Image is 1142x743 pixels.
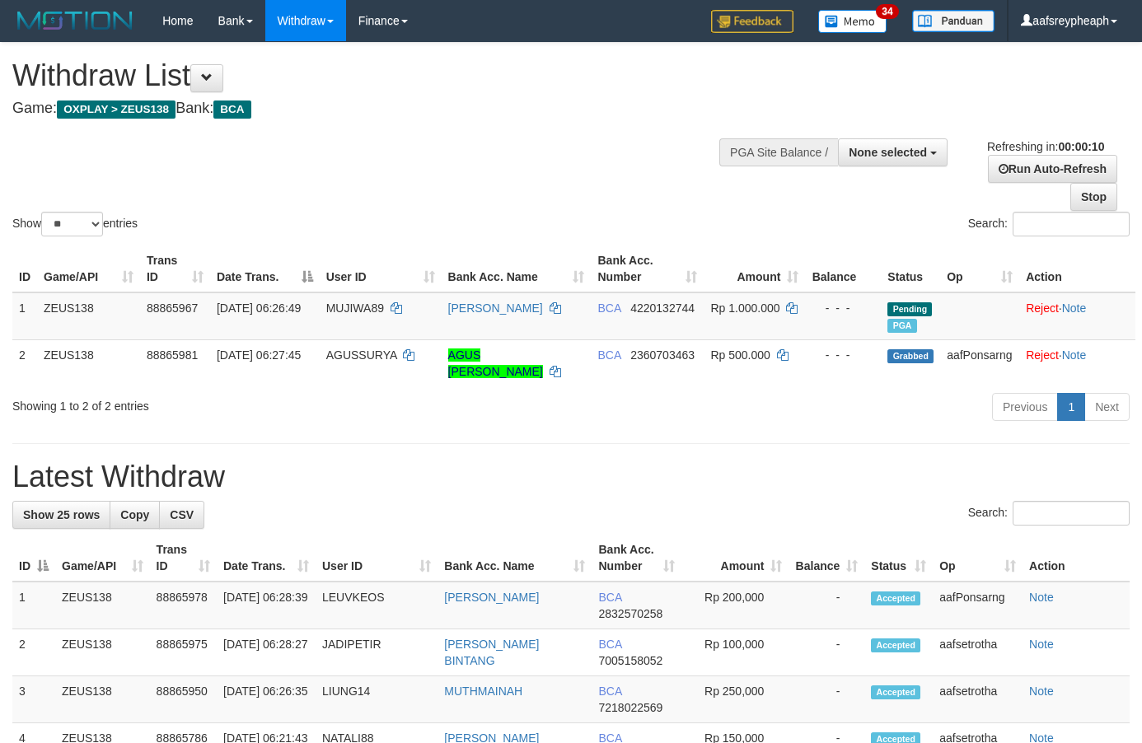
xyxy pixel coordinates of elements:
[871,591,920,605] span: Accepted
[1019,245,1135,292] th: Action
[864,535,933,582] th: Status: activate to sort column ascending
[1029,591,1054,604] a: Note
[12,501,110,529] a: Show 25 rows
[448,301,543,315] a: [PERSON_NAME]
[57,100,176,119] span: OXPLAY > ZEUS138
[1070,183,1117,211] a: Stop
[1062,301,1087,315] a: Note
[55,676,150,723] td: ZEUS138
[1026,301,1059,315] a: Reject
[876,4,898,19] span: 34
[630,301,695,315] span: Copy 4220132744 to clipboard
[444,685,522,698] a: MUTHMAINAH
[871,685,920,699] span: Accepted
[1062,348,1087,362] a: Note
[316,629,438,676] td: JADIPETIR
[150,582,217,629] td: 88865978
[789,535,864,582] th: Balance: activate to sort column ascending
[170,508,194,521] span: CSV
[1029,685,1054,698] a: Note
[12,212,138,236] label: Show entries
[1023,535,1130,582] th: Action
[887,319,916,333] span: Marked by aafsreyleap
[591,245,704,292] th: Bank Acc. Number: activate to sort column ascending
[55,582,150,629] td: ZEUS138
[12,535,55,582] th: ID: activate to sort column descending
[1013,501,1130,526] input: Search:
[597,301,620,315] span: BCA
[592,535,681,582] th: Bank Acc. Number: activate to sort column ascending
[887,349,934,363] span: Grabbed
[1057,393,1085,421] a: 1
[37,292,140,340] td: ZEUS138
[217,348,301,362] span: [DATE] 06:27:45
[159,501,204,529] a: CSV
[12,676,55,723] td: 3
[110,501,160,529] a: Copy
[933,535,1023,582] th: Op: activate to sort column ascending
[598,638,621,651] span: BCA
[150,676,217,723] td: 88865950
[23,508,100,521] span: Show 25 rows
[881,245,940,292] th: Status
[598,685,621,698] span: BCA
[818,10,887,33] img: Button%20Memo.svg
[710,301,779,315] span: Rp 1.000.000
[968,212,1130,236] label: Search:
[789,676,864,723] td: -
[217,301,301,315] span: [DATE] 06:26:49
[812,300,874,316] div: - - -
[598,607,662,620] span: Copy 2832570258 to clipboard
[681,676,789,723] td: Rp 250,000
[120,508,149,521] span: Copy
[704,245,805,292] th: Amount: activate to sort column ascending
[1026,348,1059,362] a: Reject
[1019,339,1135,386] td: ·
[12,460,1130,493] h1: Latest Withdraw
[871,638,920,652] span: Accepted
[933,676,1023,723] td: aafsetrotha
[12,629,55,676] td: 2
[37,339,140,386] td: ZEUS138
[681,629,789,676] td: Rp 100,000
[55,535,150,582] th: Game/API: activate to sort column ascending
[316,676,438,723] td: LIUNG14
[1019,292,1135,340] td: ·
[987,140,1104,153] span: Refreshing in:
[41,212,103,236] select: Showentries
[217,676,316,723] td: [DATE] 06:26:35
[140,245,210,292] th: Trans ID: activate to sort column ascending
[12,339,37,386] td: 2
[217,535,316,582] th: Date Trans.: activate to sort column ascending
[933,582,1023,629] td: aafPonsarng
[710,348,770,362] span: Rp 500.000
[789,629,864,676] td: -
[37,245,140,292] th: Game/API: activate to sort column ascending
[12,59,745,92] h1: Withdraw List
[912,10,995,32] img: panduan.png
[933,629,1023,676] td: aafsetrotha
[1029,638,1054,651] a: Note
[598,701,662,714] span: Copy 7218022569 to clipboard
[12,391,464,414] div: Showing 1 to 2 of 2 entries
[147,301,198,315] span: 88865967
[150,535,217,582] th: Trans ID: activate to sort column ascending
[940,245,1019,292] th: Op: activate to sort column ascending
[805,245,881,292] th: Balance
[217,629,316,676] td: [DATE] 06:28:27
[210,245,320,292] th: Date Trans.: activate to sort column descending
[719,138,838,166] div: PGA Site Balance /
[150,629,217,676] td: 88865975
[597,348,620,362] span: BCA
[326,301,384,315] span: MUJIWA89
[326,348,397,362] span: AGUSSURYA
[887,302,932,316] span: Pending
[789,582,864,629] td: -
[55,629,150,676] td: ZEUS138
[316,535,438,582] th: User ID: activate to sort column ascending
[1013,212,1130,236] input: Search:
[448,348,543,378] a: AGUS [PERSON_NAME]
[217,582,316,629] td: [DATE] 06:28:39
[442,245,592,292] th: Bank Acc. Name: activate to sort column ascending
[12,100,745,117] h4: Game: Bank:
